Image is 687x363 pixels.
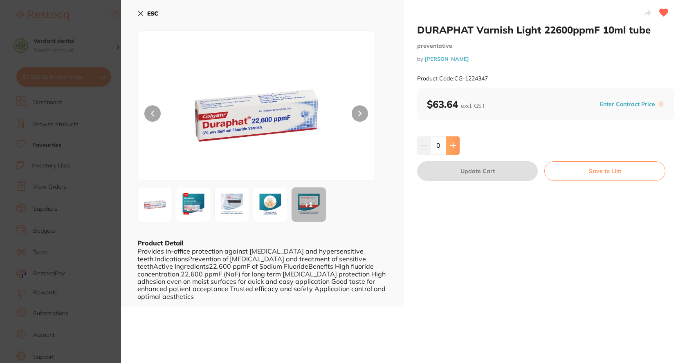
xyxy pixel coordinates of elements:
[140,190,170,219] img: MjQzNDdfMS5qcGc
[137,247,388,300] div: Provides in-office protection against [MEDICAL_DATA] and hypersensitive teeth.IndicationsPreventi...
[417,24,674,36] h2: DURAPHAT Varnish Light 22600ppmF 10ml tube
[217,190,247,219] img: MjQzNDdfMy5qcGc
[597,100,658,108] button: Enter Contract Price
[137,7,158,20] button: ESC
[544,161,665,181] button: Save to List
[658,101,664,107] label: i
[417,161,538,181] button: Update Cart
[256,190,285,219] img: MjQzNDdfNC5qcGc
[292,187,326,222] div: + 1
[185,51,328,180] img: MjQzNDdfMS5qcGc
[424,56,469,62] a: [PERSON_NAME]
[291,187,326,222] button: +1
[461,102,485,109] span: excl. GST
[417,42,674,49] small: preventative
[427,98,485,110] b: $63.64
[417,75,488,82] small: Product Code: CG-1224347
[179,190,208,219] img: MjQzNDdfMi5qcGc
[417,56,674,62] small: by
[147,10,158,17] b: ESC
[137,239,183,247] b: Product Detail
